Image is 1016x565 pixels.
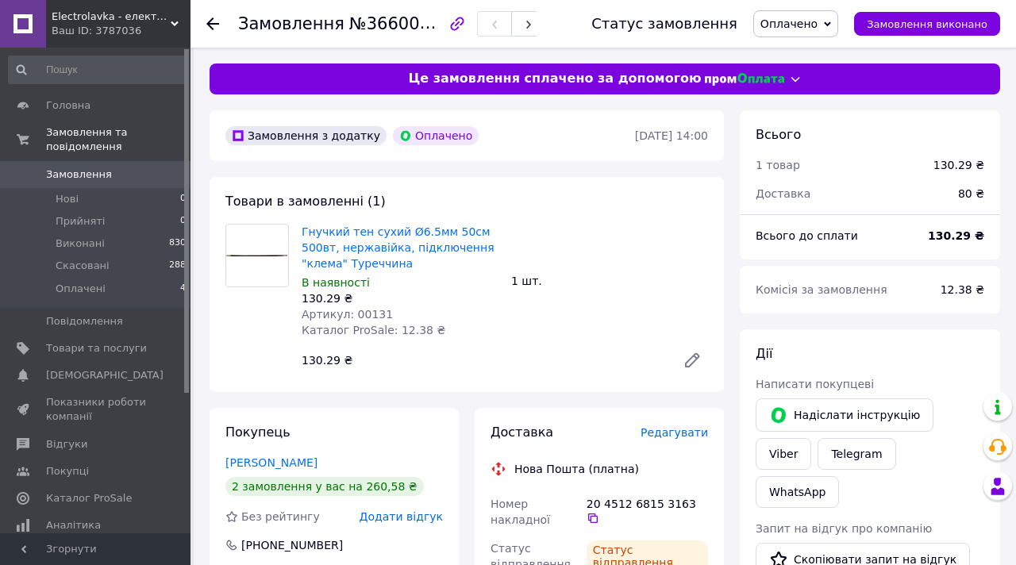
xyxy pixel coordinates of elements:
[206,16,219,32] div: Повернутися назад
[941,283,984,296] span: 12.38 ₴
[46,437,87,452] span: Відгуки
[46,368,164,382] span: [DEMOGRAPHIC_DATA]
[169,259,186,273] span: 288
[302,308,393,321] span: Артикул: 00131
[52,10,171,24] span: Electrolavka - електротовари на ринку Соцміста
[169,236,186,251] span: 830
[949,176,994,211] div: 80 ₴
[56,214,105,229] span: Прийняті
[46,125,190,154] span: Замовлення та повідомлення
[46,464,89,479] span: Покупці
[676,344,708,376] a: Редагувати
[226,246,288,264] img: Гнучкий тен сухий Ø6.5мм 50см 500вт, нержавійка, підключення "клема" Туреччина
[241,510,320,523] span: Без рейтингу
[760,17,818,30] span: Оплачено
[225,456,317,469] a: [PERSON_NAME]
[756,159,800,171] span: 1 товар
[635,129,708,142] time: [DATE] 14:00
[302,225,495,270] a: Гнучкий тен сухий Ø6.5мм 50см 500вт, нержавійка, підключення "клема" Туреччина
[491,498,550,526] span: Номер накладної
[8,56,187,84] input: Пошук
[756,378,874,390] span: Написати покупцеві
[180,282,186,296] span: 4
[756,438,811,470] a: Viber
[491,425,553,440] span: Доставка
[505,270,714,292] div: 1 шт.
[756,187,810,200] span: Доставка
[225,126,387,145] div: Замовлення з додатку
[393,126,479,145] div: Оплачено
[240,537,344,553] div: [PHONE_NUMBER]
[933,157,984,173] div: 130.29 ₴
[756,476,839,508] a: WhatsApp
[302,324,445,336] span: Каталог ProSale: 12.38 ₴
[46,314,123,329] span: Повідомлення
[756,229,858,242] span: Всього до сплати
[408,70,701,88] span: Це замовлення сплачено за допомогою
[302,276,370,289] span: В наявності
[591,16,737,32] div: Статус замовлення
[641,426,708,439] span: Редагувати
[756,522,932,535] span: Запит на відгук про компанію
[225,194,386,209] span: Товари в замовленні (1)
[46,167,112,182] span: Замовлення
[56,236,105,251] span: Виконані
[360,510,443,523] span: Додати відгук
[225,425,291,440] span: Покупець
[756,283,887,296] span: Комісія за замовлення
[180,214,186,229] span: 0
[867,18,987,30] span: Замовлення виконано
[349,13,462,33] span: №366004972
[756,127,801,142] span: Всього
[854,12,1000,36] button: Замовлення виконано
[510,461,643,477] div: Нова Пошта (платна)
[302,290,498,306] div: 130.29 ₴
[56,192,79,206] span: Нові
[225,477,424,496] div: 2 замовлення у вас на 260,58 ₴
[46,98,90,113] span: Головна
[818,438,895,470] a: Telegram
[756,398,933,432] button: Надіслати інструкцію
[46,518,101,532] span: Аналітика
[180,192,186,206] span: 0
[52,24,190,38] div: Ваш ID: 3787036
[56,259,110,273] span: Скасовані
[295,349,670,371] div: 130.29 ₴
[46,395,147,424] span: Показники роботи компанії
[238,14,344,33] span: Замовлення
[756,346,772,361] span: Дії
[46,341,147,356] span: Товари та послуги
[587,496,708,525] div: 20 4512 6815 3163
[46,491,132,505] span: Каталог ProSale
[928,229,984,242] b: 130.29 ₴
[56,282,106,296] span: Оплачені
